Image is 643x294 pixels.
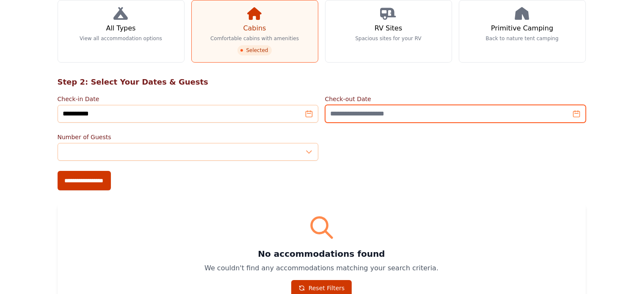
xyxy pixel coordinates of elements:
h3: All Types [106,23,135,33]
span: Selected [237,45,271,55]
p: Comfortable cabins with amenities [210,35,299,42]
p: Back to nature tent camping [486,35,559,42]
h3: No accommodations found [68,248,576,260]
label: Check-in Date [58,95,318,103]
h3: Cabins [243,23,266,33]
p: We couldn't find any accommodations matching your search criteria. [68,263,576,273]
p: Spacious sites for your RV [355,35,421,42]
p: View all accommodation options [80,35,162,42]
h3: RV Sites [375,23,402,33]
label: Number of Guests [58,133,318,141]
label: Check-out Date [325,95,586,103]
h2: Step 2: Select Your Dates & Guests [58,76,586,88]
h3: Primitive Camping [491,23,553,33]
